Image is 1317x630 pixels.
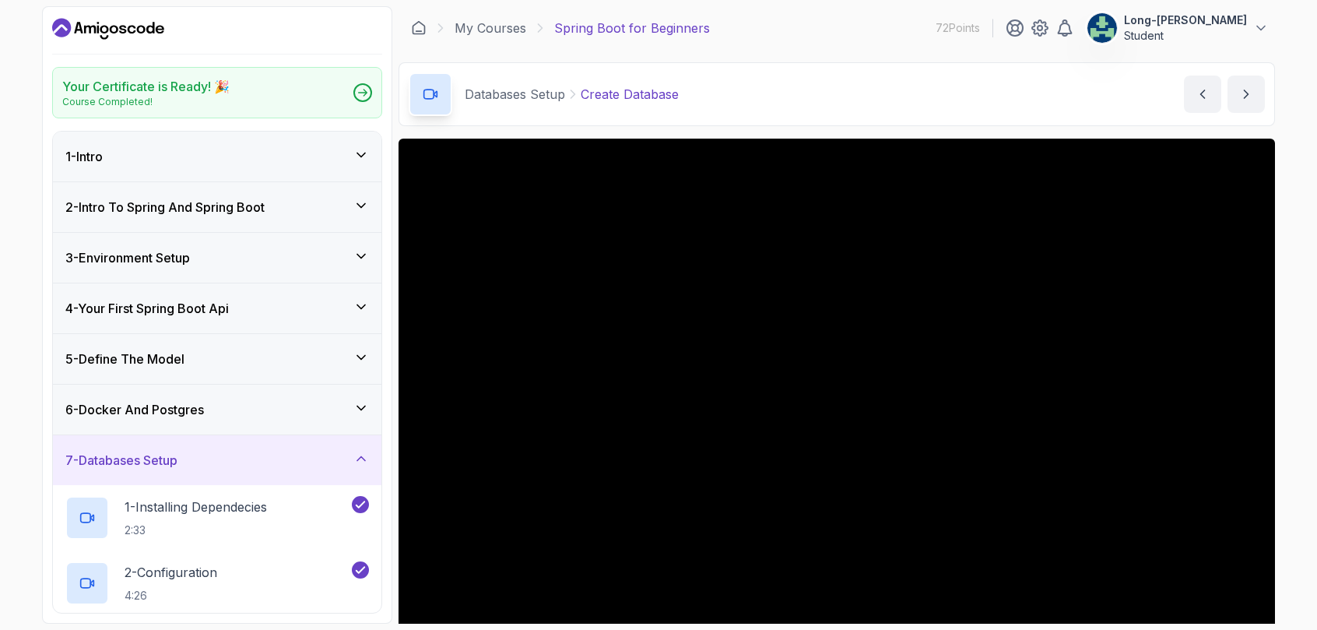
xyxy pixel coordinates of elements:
[1087,12,1269,44] button: user profile imageLong-[PERSON_NAME]Student
[411,20,427,36] a: Dashboard
[65,198,265,216] h3: 2 - Intro To Spring And Spring Boot
[65,400,204,419] h3: 6 - Docker And Postgres
[125,563,217,582] p: 2 - Configuration
[53,334,381,384] button: 5-Define The Model
[65,496,369,540] button: 1-Installing Dependecies2:33
[1184,76,1221,113] button: previous content
[125,498,267,516] p: 1 - Installing Dependecies
[936,20,980,36] p: 72 Points
[455,19,526,37] a: My Courses
[53,283,381,333] button: 4-Your First Spring Boot Api
[125,588,217,604] p: 4:26
[53,182,381,232] button: 2-Intro To Spring And Spring Boot
[53,435,381,485] button: 7-Databases Setup
[52,16,164,41] a: Dashboard
[65,561,369,605] button: 2-Configuration4:26
[65,299,229,318] h3: 4 - Your First Spring Boot Api
[53,132,381,181] button: 1-Intro
[62,96,230,108] p: Course Completed!
[1087,13,1117,43] img: user profile image
[52,67,382,118] a: Your Certificate is Ready! 🎉Course Completed!
[65,147,103,166] h3: 1 - Intro
[65,248,190,267] h3: 3 - Environment Setup
[65,451,177,470] h3: 7 - Databases Setup
[1227,76,1265,113] button: next content
[62,77,230,96] h2: Your Certificate is Ready! 🎉
[581,85,679,104] p: Create Database
[125,523,267,538] p: 2:33
[53,233,381,283] button: 3-Environment Setup
[1124,12,1247,28] p: Long-[PERSON_NAME]
[1124,28,1247,44] p: Student
[65,350,184,368] h3: 5 - Define The Model
[53,385,381,435] button: 6-Docker And Postgres
[465,85,565,104] p: Databases Setup
[554,19,710,37] p: Spring Boot for Beginners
